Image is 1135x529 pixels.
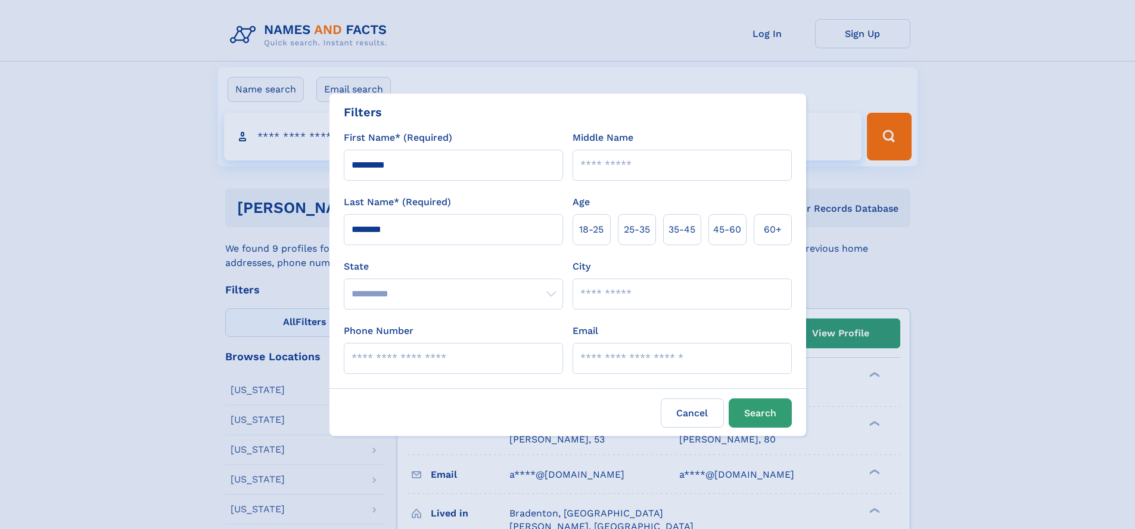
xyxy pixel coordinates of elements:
span: 60+ [764,222,782,237]
label: State [344,259,563,274]
label: City [573,259,590,274]
label: Email [573,324,598,338]
button: Search [729,398,792,428]
label: Cancel [661,398,724,428]
label: Last Name* (Required) [344,195,451,209]
span: 35‑45 [668,222,695,237]
span: 25‑35 [624,222,650,237]
label: Phone Number [344,324,413,338]
label: Age [573,195,590,209]
span: 45‑60 [713,222,741,237]
span: 18‑25 [579,222,604,237]
div: Filters [344,103,382,121]
label: Middle Name [573,131,633,145]
label: First Name* (Required) [344,131,452,145]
